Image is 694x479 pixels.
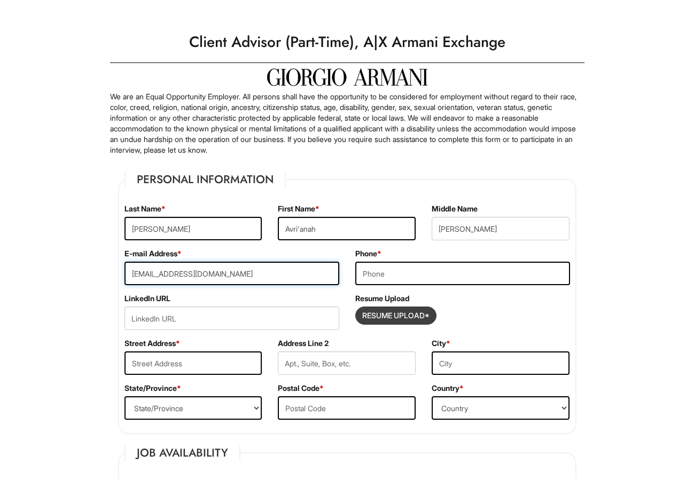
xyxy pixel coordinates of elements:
[278,396,416,420] input: Postal Code
[124,171,286,187] legend: Personal Information
[124,203,166,214] label: Last Name
[432,383,464,394] label: Country
[124,445,240,461] legend: Job Availability
[278,217,416,240] input: First Name
[432,203,478,214] label: Middle Name
[432,217,570,240] input: Middle Name
[432,338,450,349] label: City
[355,262,570,285] input: Phone
[105,27,590,57] h1: Client Advisor (Part-Time), A|X Armani Exchange
[355,307,436,325] button: Resume Upload*Resume Upload*
[278,351,416,375] input: Apt., Suite, Box, etc.
[124,338,180,349] label: Street Address
[124,248,182,259] label: E-mail Address
[432,396,570,420] select: Country
[278,338,329,349] label: Address Line 2
[124,396,262,420] select: State/Province
[124,351,262,375] input: Street Address
[355,293,409,304] label: Resume Upload
[278,383,324,394] label: Postal Code
[278,203,319,214] label: First Name
[110,91,584,155] p: We are an Equal Opportunity Employer. All persons shall have the opportunity to be considered for...
[432,351,570,375] input: City
[124,217,262,240] input: Last Name
[355,248,381,259] label: Phone
[124,383,181,394] label: State/Province
[267,68,427,86] img: Giorgio Armani
[124,293,170,304] label: LinkedIn URL
[124,307,339,330] input: LinkedIn URL
[124,262,339,285] input: E-mail Address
